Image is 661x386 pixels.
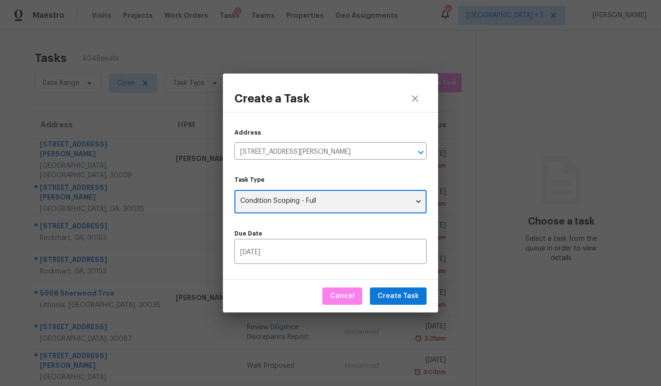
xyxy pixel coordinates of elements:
[370,287,427,305] button: Create Task
[322,287,362,305] button: Cancel
[404,87,427,110] button: close
[234,145,400,160] input: Search by address
[234,92,310,105] h3: Create a Task
[234,231,427,237] label: Due Date
[234,190,427,213] div: Condition Scoping - Full
[378,290,419,302] span: Create Task
[234,130,261,136] label: Address
[414,146,428,159] button: Open
[234,177,427,183] label: Task Type
[330,290,355,302] span: Cancel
